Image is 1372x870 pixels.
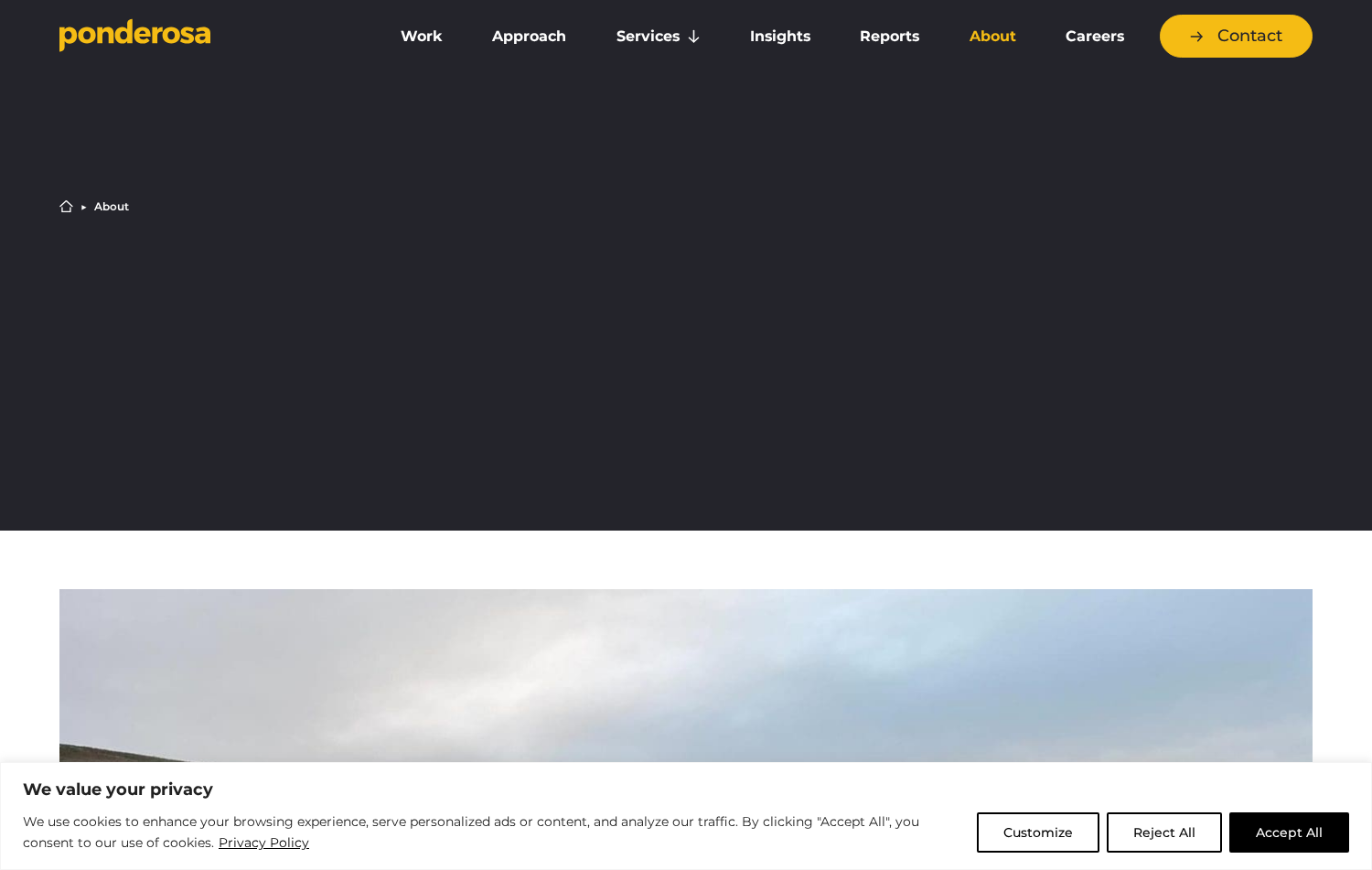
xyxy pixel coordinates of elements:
a: Careers [1045,17,1145,56]
p: We value your privacy [23,779,1349,800]
li: ▶︎ [80,201,87,212]
button: Customize [977,812,1099,853]
button: Reject All [1107,812,1222,853]
a: Go to homepage [59,18,352,55]
p: We use cookies to enhance your browsing experience, serve personalized ads or content, and analyz... [23,811,963,854]
li: About [94,201,129,212]
a: Privacy Policy [218,832,310,854]
a: Services [595,17,722,56]
a: Insights [729,17,831,56]
a: Contact [1160,15,1313,58]
a: About [948,17,1036,56]
button: Accept All [1229,812,1349,853]
a: Approach [471,17,587,56]
a: Work [380,17,464,56]
a: Reports [839,17,940,56]
a: Home [59,199,73,213]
